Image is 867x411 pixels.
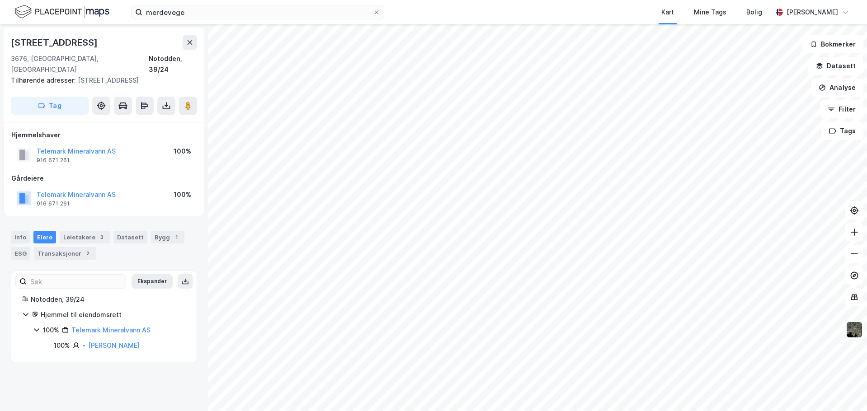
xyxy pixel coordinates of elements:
[14,4,109,20] img: logo.f888ab2527a4732fd821a326f86c7f29.svg
[811,79,863,97] button: Analyse
[661,7,674,18] div: Kart
[172,233,181,242] div: 1
[11,53,149,75] div: 3676, [GEOGRAPHIC_DATA], [GEOGRAPHIC_DATA]
[174,189,191,200] div: 100%
[113,231,147,243] div: Datasett
[142,5,373,19] input: Søk på adresse, matrikkel, gårdeiere, leietakere eller personer
[802,35,863,53] button: Bokmerker
[11,173,197,184] div: Gårdeiere
[822,368,867,411] iframe: Chat Widget
[151,231,184,243] div: Bygg
[83,249,92,258] div: 2
[82,340,85,351] div: -
[11,231,30,243] div: Info
[31,294,186,305] div: Notodden, 39/24
[71,326,151,334] a: Telemark Mineralvann AS
[37,200,70,207] div: 916 671 261
[11,130,197,140] div: Hjemmelshaver
[746,7,762,18] div: Bolig
[11,75,190,86] div: [STREET_ADDRESS]
[27,275,126,288] input: Søk
[54,340,70,351] div: 100%
[34,247,96,260] div: Transaksjoner
[11,97,89,115] button: Tag
[787,7,838,18] div: [PERSON_NAME]
[41,309,186,320] div: Hjemmel til eiendomsrett
[88,341,140,349] a: [PERSON_NAME]
[37,157,70,164] div: 916 671 261
[820,100,863,118] button: Filter
[11,76,78,84] span: Tilhørende adresser:
[808,57,863,75] button: Datasett
[149,53,197,75] div: Notodden, 39/24
[174,146,191,157] div: 100%
[60,231,110,243] div: Leietakere
[33,231,56,243] div: Eiere
[43,325,59,336] div: 100%
[11,247,30,260] div: ESG
[11,35,99,50] div: [STREET_ADDRESS]
[846,321,863,338] img: 9k=
[694,7,726,18] div: Mine Tags
[821,122,863,140] button: Tags
[132,274,173,289] button: Ekspander
[97,233,106,242] div: 3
